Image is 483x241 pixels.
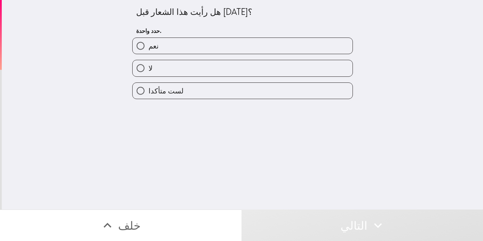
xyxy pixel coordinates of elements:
h6: حدد واحدة. [136,27,349,35]
span: لا [149,63,152,73]
button: التالي [241,210,483,241]
button: نعم [133,38,353,54]
span: نعم [149,41,159,51]
button: لست متأكدا [133,83,353,99]
div: هل رأيت هذا الشعار قبل [DATE]؟ [136,6,349,18]
button: لا [133,60,353,76]
span: لست متأكدا [149,86,184,96]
